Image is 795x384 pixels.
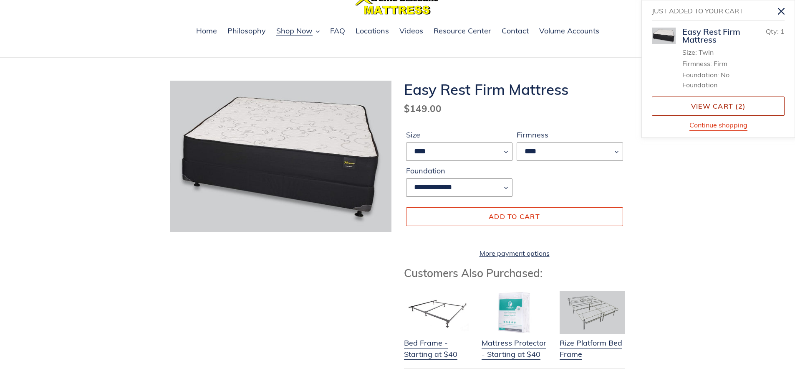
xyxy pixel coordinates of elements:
span: Shop Now [276,26,313,36]
img: Adjustable Base [560,291,625,334]
a: Bed Frame - Starting at $40 [404,327,469,360]
li: Size: Twin [682,47,747,57]
label: Size [406,129,512,140]
span: 2 items [738,102,743,110]
a: FAQ [326,25,349,38]
button: Close [772,2,791,20]
div: Easy Rest Firm Mattress [682,28,747,43]
li: Firmness: Firm [682,58,747,69]
a: Locations [351,25,393,38]
span: Videos [399,26,423,36]
img: Easy Rest Firm Mattress [652,28,676,44]
label: Foundation [406,165,512,176]
span: Resource Center [434,26,491,36]
span: Locations [356,26,389,36]
a: View cart (2 items) [652,97,785,116]
a: Videos [395,25,427,38]
img: Mattress Protector [482,291,547,334]
a: Home [192,25,221,38]
span: Qty: [766,27,779,36]
a: More payment options [406,248,623,258]
img: Bed Frame [404,291,469,334]
h1: Easy Rest Firm Mattress [404,81,625,98]
a: Resource Center [429,25,495,38]
a: Mattress Protector - Starting at $40 [482,327,547,360]
span: $149.00 [404,102,442,114]
h2: Just added to your cart [652,4,772,18]
span: 1 [780,27,785,36]
span: Add to cart [489,212,540,221]
a: Contact [497,25,533,38]
label: Firmness [517,129,623,140]
span: Home [196,26,217,36]
span: FAQ [330,26,345,36]
span: Volume Accounts [539,26,599,36]
h3: Customers Also Purchased: [404,267,625,280]
button: Shop Now [272,25,324,38]
ul: Product details [682,45,747,90]
a: Philosophy [223,25,270,38]
span: Contact [502,26,529,36]
li: Foundation: No Foundation [682,70,747,90]
span: Philosophy [227,26,266,36]
a: Volume Accounts [535,25,603,38]
button: Continue shopping [689,120,747,131]
button: Add to cart [406,207,623,226]
a: Rize Platform Bed Frame [560,327,625,360]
